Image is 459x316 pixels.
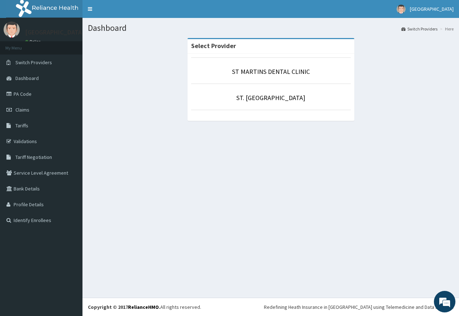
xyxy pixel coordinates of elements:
[25,39,42,44] a: Online
[15,122,28,129] span: Tariffs
[191,42,236,50] strong: Select Provider
[128,304,159,310] a: RelianceHMO
[236,94,305,102] a: ST. [GEOGRAPHIC_DATA]
[82,298,459,316] footer: All rights reserved.
[88,23,454,33] h1: Dashboard
[232,67,310,76] a: ST MARTINS DENTAL CLINIC
[15,107,29,113] span: Claims
[410,6,454,12] span: [GEOGRAPHIC_DATA]
[264,303,454,311] div: Redefining Heath Insurance in [GEOGRAPHIC_DATA] using Telemedicine and Data Science!
[438,26,454,32] li: Here
[397,5,406,14] img: User Image
[88,304,160,310] strong: Copyright © 2017 .
[4,22,20,38] img: User Image
[15,75,39,81] span: Dashboard
[401,26,437,32] a: Switch Providers
[25,29,84,36] p: [GEOGRAPHIC_DATA]
[15,59,52,66] span: Switch Providers
[15,154,52,160] span: Tariff Negotiation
